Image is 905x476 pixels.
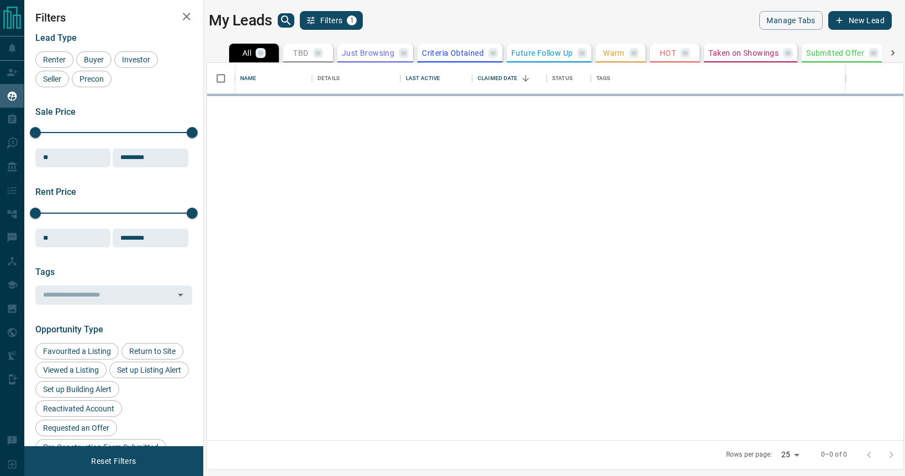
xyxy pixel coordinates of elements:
span: Precon [76,75,108,83]
div: Name [235,63,312,94]
div: Renter [35,51,73,68]
div: Seller [35,71,69,87]
span: Return to Site [125,347,179,356]
p: Taken on Showings [708,49,779,57]
button: Filters1 [300,11,363,30]
div: Last Active [400,63,472,94]
div: Claimed Date [472,63,547,94]
span: Tags [35,267,55,277]
div: Pre-Construction Form Submitted [35,439,166,456]
button: Manage Tabs [759,11,822,30]
button: Open [173,287,188,303]
p: HOT [660,49,676,57]
div: Investor [114,51,158,68]
span: Rent Price [35,187,76,197]
div: 25 [777,447,803,463]
button: Reset Filters [84,452,143,470]
div: Status [547,63,591,94]
span: Renter [39,55,70,64]
span: Lead Type [35,33,77,43]
span: Sale Price [35,107,76,117]
span: Seller [39,75,65,83]
p: 0–0 of 0 [821,450,847,459]
div: Set up Listing Alert [109,362,189,378]
div: Status [552,63,573,94]
p: Criteria Obtained [422,49,484,57]
p: Submitted Offer [806,49,864,57]
p: Future Follow Up [511,49,573,57]
div: Reactivated Account [35,400,122,417]
div: Favourited a Listing [35,343,119,359]
div: Last Active [406,63,440,94]
span: Requested an Offer [39,424,113,432]
button: Sort [518,71,533,86]
span: Viewed a Listing [39,366,103,374]
h1: My Leads [209,12,272,29]
span: Reactivated Account [39,404,118,413]
div: Return to Site [121,343,183,359]
p: Just Browsing [342,49,394,57]
div: Requested an Offer [35,420,117,436]
div: Viewed a Listing [35,362,107,378]
div: Set up Building Alert [35,381,119,398]
span: Set up Building Alert [39,385,115,394]
button: New Lead [828,11,892,30]
p: Rows per page: [726,450,772,459]
div: Details [317,63,340,94]
p: TBD [293,49,308,57]
div: Buyer [76,51,112,68]
span: 1 [348,17,356,24]
div: Tags [591,63,846,94]
div: Claimed Date [478,63,518,94]
span: Buyer [80,55,108,64]
span: Pre-Construction Form Submitted [39,443,162,452]
button: search button [278,13,294,28]
div: Details [312,63,400,94]
span: Investor [118,55,154,64]
p: All [242,49,251,57]
span: Favourited a Listing [39,347,115,356]
span: Opportunity Type [35,324,103,335]
div: Name [240,63,257,94]
span: Set up Listing Alert [113,366,185,374]
p: Warm [603,49,624,57]
div: Precon [72,71,112,87]
h2: Filters [35,11,192,24]
div: Tags [596,63,611,94]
